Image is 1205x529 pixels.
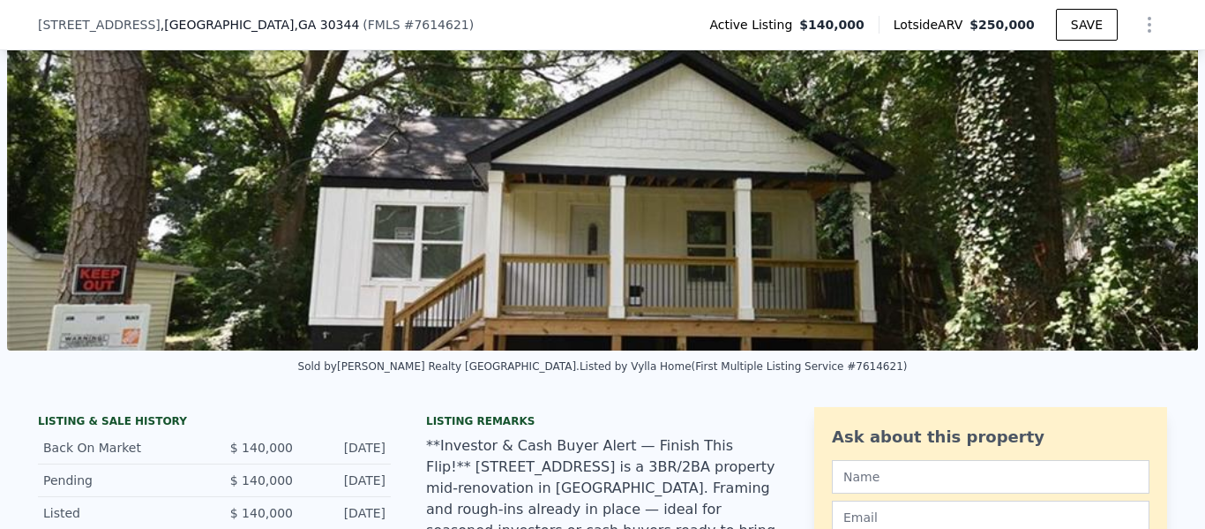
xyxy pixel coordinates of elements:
[230,441,293,455] span: $ 140,000
[363,16,474,34] div: ( )
[307,472,385,489] div: [DATE]
[709,16,799,34] span: Active Listing
[969,18,1035,32] span: $250,000
[799,16,864,34] span: $140,000
[894,16,969,34] span: Lotside ARV
[1132,7,1167,42] button: Show Options
[38,414,391,432] div: LISTING & SALE HISTORY
[38,16,161,34] span: [STREET_ADDRESS]
[43,504,200,522] div: Listed
[307,439,385,457] div: [DATE]
[307,504,385,522] div: [DATE]
[161,16,360,34] span: , [GEOGRAPHIC_DATA]
[832,460,1149,494] input: Name
[7,11,1198,351] img: Sale: 167114176 Parcel: 13332696
[404,18,469,32] span: # 7614621
[1056,9,1118,41] button: SAVE
[368,18,400,32] span: FMLS
[43,439,200,457] div: Back On Market
[580,360,908,373] div: Listed by Vylla Home (First Multiple Listing Service #7614621)
[298,360,580,373] div: Sold by [PERSON_NAME] Realty [GEOGRAPHIC_DATA] .
[426,414,779,428] div: Listing remarks
[230,506,293,520] span: $ 140,000
[294,18,359,32] span: , GA 30344
[43,472,200,489] div: Pending
[230,473,293,487] span: $ 140,000
[832,425,1149,450] div: Ask about this property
